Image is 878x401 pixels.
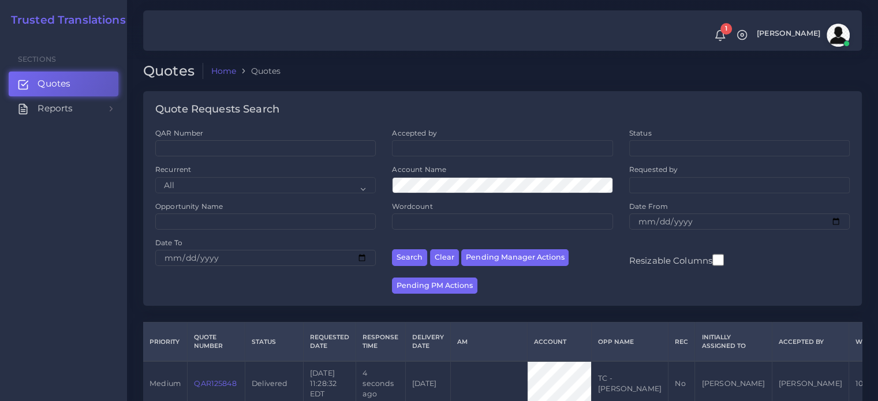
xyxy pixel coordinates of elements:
label: Opportunity Name [155,201,223,211]
a: Home [211,65,237,77]
label: QAR Number [155,128,203,138]
a: 1 [710,29,730,42]
th: Account [528,323,592,362]
span: Reports [38,102,73,115]
a: QAR125848 [194,379,236,388]
button: Clear [430,249,459,266]
button: Search [392,249,427,266]
button: Pending Manager Actions [461,249,569,266]
label: Requested by [629,164,678,174]
label: Wordcount [392,201,432,211]
li: Quotes [236,65,281,77]
img: avatar [827,24,850,47]
a: Trusted Translations [3,14,126,27]
label: Recurrent [155,164,191,174]
label: Resizable Columns [629,253,724,267]
th: Response Time [356,323,405,362]
h2: Quotes [143,63,203,80]
a: [PERSON_NAME]avatar [751,24,854,47]
th: REC [668,323,695,362]
span: [PERSON_NAME] [757,30,820,38]
h4: Quote Requests Search [155,103,279,116]
span: medium [150,379,181,388]
label: Date From [629,201,668,211]
th: Opp Name [591,323,668,362]
a: Reports [9,96,118,121]
th: Quote Number [188,323,245,362]
label: Date To [155,238,182,248]
th: Status [245,323,304,362]
th: Requested Date [303,323,356,362]
a: Quotes [9,72,118,96]
label: Account Name [392,164,446,174]
button: Pending PM Actions [392,278,477,294]
span: 1 [720,23,732,35]
th: AM [450,323,527,362]
th: Delivery Date [405,323,450,362]
input: Resizable Columns [712,253,724,267]
span: Quotes [38,77,70,90]
span: Sections [18,55,56,63]
th: Priority [143,323,188,362]
th: Accepted by [772,323,849,362]
label: Status [629,128,652,138]
label: Accepted by [392,128,437,138]
th: Initially Assigned to [695,323,772,362]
